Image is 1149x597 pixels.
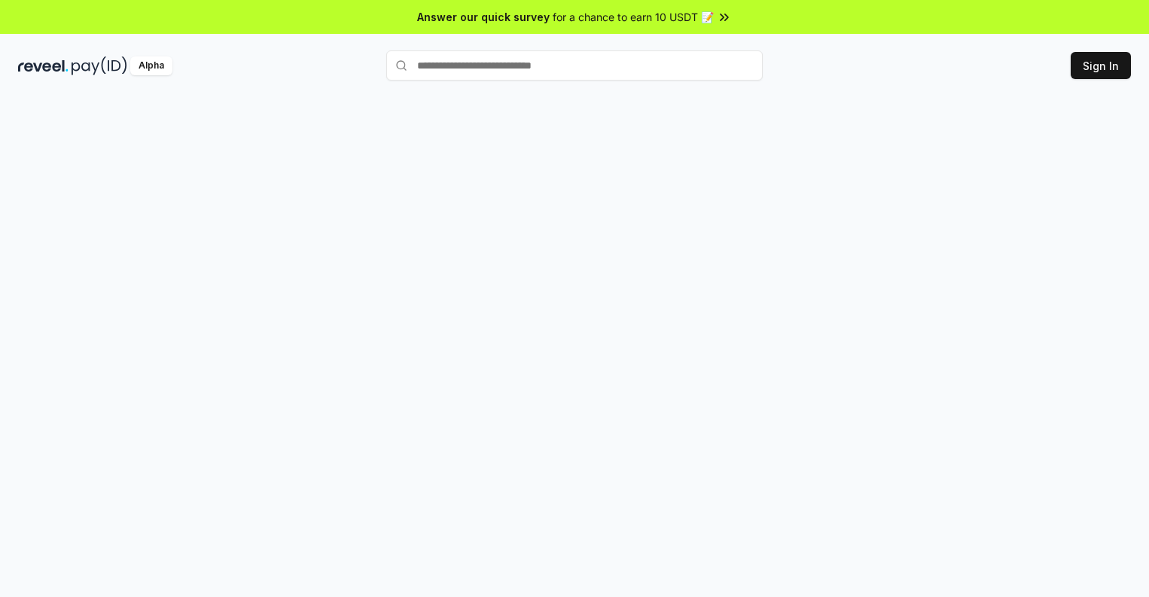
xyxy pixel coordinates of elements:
[18,56,69,75] img: reveel_dark
[72,56,127,75] img: pay_id
[417,9,550,25] span: Answer our quick survey
[1071,52,1131,79] button: Sign In
[130,56,172,75] div: Alpha
[553,9,714,25] span: for a chance to earn 10 USDT 📝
